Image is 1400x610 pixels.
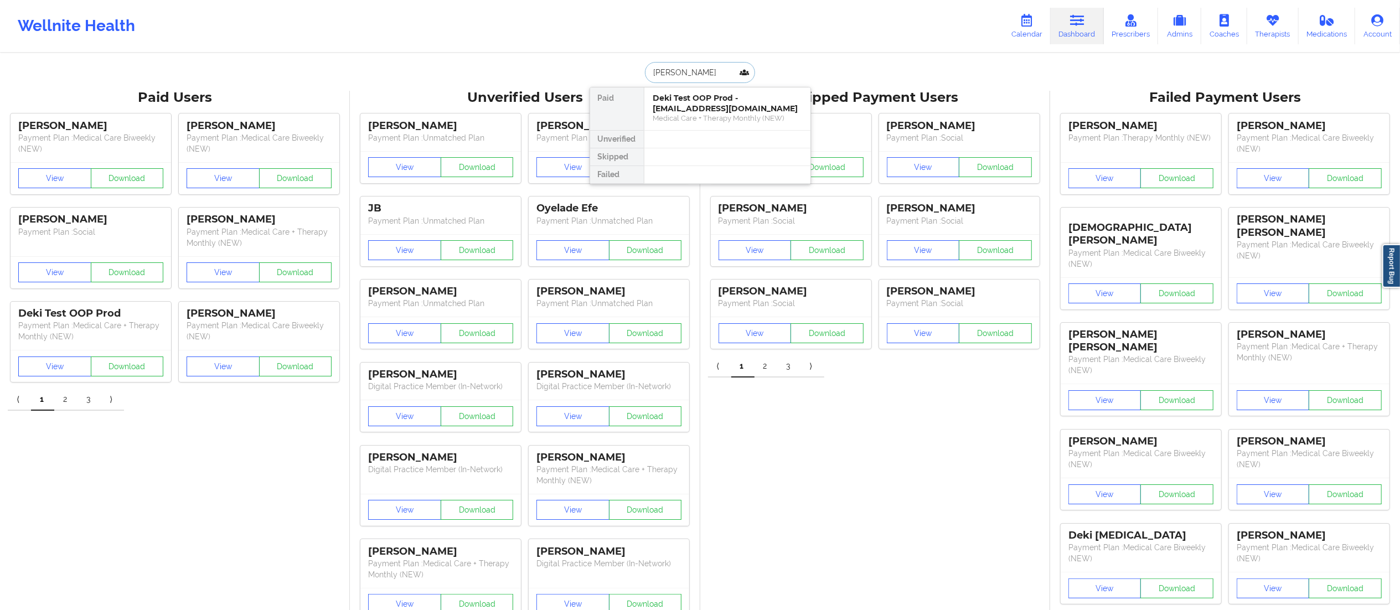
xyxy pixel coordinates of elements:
div: [PERSON_NAME] [536,451,681,464]
button: Download [609,406,682,426]
button: Download [1309,168,1382,188]
div: [PERSON_NAME] [368,285,513,298]
button: Download [791,157,864,177]
a: Prescribers [1104,8,1159,44]
button: Download [259,168,332,188]
a: Previous item [8,389,31,411]
p: Payment Plan : Medical Care Biweekly (NEW) [1068,354,1213,376]
button: View [187,262,260,282]
button: View [887,323,960,343]
p: Payment Plan : Social [887,298,1032,309]
p: Payment Plan : Medical Care Biweekly (NEW) [1068,542,1213,564]
div: [PERSON_NAME] [536,120,681,132]
button: Download [441,406,514,426]
p: Payment Plan : Medical Care Biweekly (NEW) [187,320,332,342]
a: Therapists [1247,8,1299,44]
button: View [1237,390,1310,410]
button: Download [1140,283,1213,303]
div: Deki Test OOP Prod - [EMAIL_ADDRESS][DOMAIN_NAME] [653,93,802,113]
p: Payment Plan : Social [18,226,163,237]
a: Next item [101,389,124,411]
button: View [1068,283,1141,303]
div: [PERSON_NAME] [368,368,513,381]
button: View [536,406,609,426]
button: Download [959,157,1032,177]
p: Payment Plan : Unmatched Plan [368,215,513,226]
a: 2 [54,389,78,411]
div: [PERSON_NAME] [536,368,681,381]
button: View [1237,283,1310,303]
div: Pagination Navigation [8,389,124,411]
button: View [187,356,260,376]
button: Download [1140,168,1213,188]
p: Payment Plan : Social [719,298,864,309]
button: View [368,323,441,343]
div: JB [368,202,513,215]
div: Paid [590,87,644,131]
a: 2 [755,355,778,378]
button: View [1237,484,1310,504]
button: Download [441,323,514,343]
button: View [18,168,91,188]
button: View [1237,168,1310,188]
button: Download [259,356,332,376]
button: View [1068,484,1141,504]
div: [PERSON_NAME] [887,202,1032,215]
p: Payment Plan : Medical Care Biweekly (NEW) [1237,239,1382,261]
div: [PERSON_NAME] [PERSON_NAME] [1237,213,1382,239]
button: Download [609,240,682,260]
div: Skipped Payment Users [708,89,1042,106]
div: Skipped [590,148,644,166]
p: Payment Plan : Medical Care Biweekly (NEW) [1068,448,1213,470]
button: Download [791,240,864,260]
p: Payment Plan : Medical Care Biweekly (NEW) [1237,132,1382,154]
a: 1 [731,355,755,378]
button: Download [259,262,332,282]
div: [DEMOGRAPHIC_DATA][PERSON_NAME] [1068,213,1213,247]
button: View [719,240,792,260]
div: Unverified Users [358,89,692,106]
div: Oyelade Efe [536,202,681,215]
button: Download [609,500,682,520]
button: Download [1309,390,1382,410]
button: View [536,323,609,343]
button: View [536,500,609,520]
button: Download [91,356,164,376]
p: Payment Plan : Medical Care Biweekly (NEW) [1068,247,1213,270]
button: View [18,262,91,282]
div: [PERSON_NAME] [368,120,513,132]
p: Payment Plan : Unmatched Plan [536,215,681,226]
button: Download [441,240,514,260]
button: Download [91,168,164,188]
button: Download [441,500,514,520]
p: Payment Plan : Medical Care Biweekly (NEW) [1237,542,1382,564]
div: [PERSON_NAME] [719,202,864,215]
div: Deki [MEDICAL_DATA] [1068,529,1213,542]
p: Payment Plan : Medical Care + Therapy Monthly (NEW) [536,464,681,486]
button: View [368,500,441,520]
button: Download [1140,390,1213,410]
div: [PERSON_NAME] [18,120,163,132]
button: View [1237,578,1310,598]
p: Digital Practice Member (In-Network) [368,464,513,475]
p: Payment Plan : Medical Care + Therapy Monthly (NEW) [1237,341,1382,363]
button: Download [959,323,1032,343]
div: Unverified [590,131,644,148]
div: Failed Payment Users [1058,89,1392,106]
button: View [719,323,792,343]
p: Payment Plan : Medical Care Biweekly (NEW) [1237,448,1382,470]
button: Download [609,323,682,343]
div: [PERSON_NAME] [536,545,681,558]
button: Download [791,323,864,343]
button: View [1068,168,1141,188]
div: Medical Care + Therapy Monthly (NEW) [653,113,802,123]
p: Payment Plan : Medical Care Biweekly (NEW) [187,132,332,154]
p: Digital Practice Member (In-Network) [368,381,513,392]
div: [PERSON_NAME] [PERSON_NAME] [1068,328,1213,354]
p: Payment Plan : Unmatched Plan [536,298,681,309]
button: Download [91,262,164,282]
p: Payment Plan : Social [719,215,864,226]
button: Download [1140,578,1213,598]
a: Dashboard [1051,8,1104,44]
a: Previous item [708,355,731,378]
